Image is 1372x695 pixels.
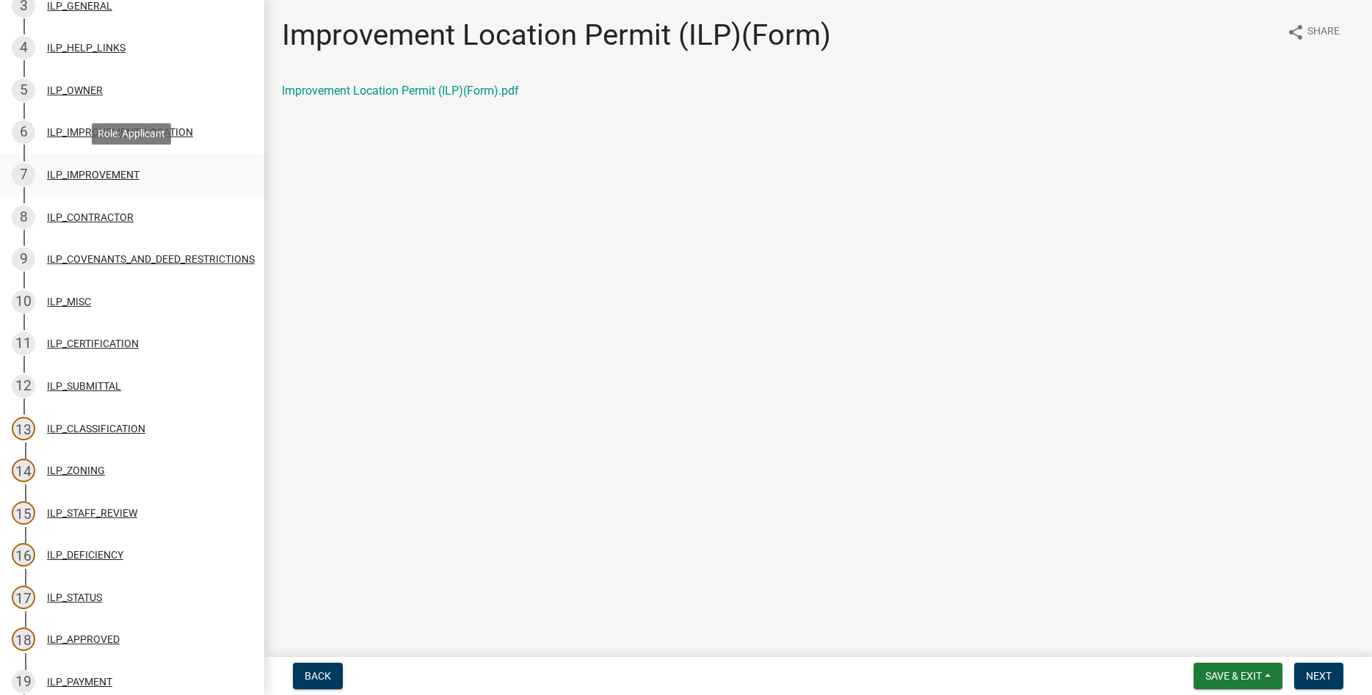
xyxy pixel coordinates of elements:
[47,254,255,264] div: ILP_COVENANTS_AND_DEED_RESTRICTIONS
[47,1,112,11] div: ILP_GENERAL
[47,592,102,603] div: ILP_STATUS
[12,670,35,694] div: 19
[47,465,105,476] div: ILP_ZONING
[12,163,35,186] div: 7
[47,508,137,518] div: ILP_STAFF_REVIEW
[47,170,139,180] div: ILP_IMPROVEMENT
[1307,23,1340,41] span: Share
[12,627,35,651] div: 18
[12,459,35,482] div: 14
[1275,18,1351,46] button: shareShare
[1287,23,1304,41] i: share
[47,85,103,95] div: ILP_OWNER
[92,123,171,145] div: Role: Applicant
[47,43,126,53] div: ILP_HELP_LINKS
[1306,670,1332,682] span: Next
[47,634,120,644] div: ILP_APPROVED
[12,332,35,355] div: 11
[47,550,123,560] div: ILP_DEFICIENCY
[47,212,134,222] div: ILP_CONTRACTOR
[1294,663,1343,689] button: Next
[47,677,112,687] div: ILP_PAYMENT
[1194,663,1282,689] button: Save & Exit
[305,670,331,682] span: Back
[12,79,35,102] div: 5
[12,417,35,440] div: 13
[47,423,145,434] div: ILP_CLASSIFICATION
[12,36,35,59] div: 4
[47,338,139,349] div: ILP_CERTIFICATION
[12,543,35,567] div: 16
[12,374,35,398] div: 12
[47,127,193,137] div: ILP_IMPROVEMENT_LOCATION
[1205,670,1262,682] span: Save & Exit
[12,247,35,271] div: 9
[47,296,91,307] div: ILP_MISC
[12,501,35,525] div: 15
[282,18,831,53] h1: Improvement Location Permit (ILP)(Form)
[282,84,519,98] a: Improvement Location Permit (ILP)(Form).pdf
[12,290,35,313] div: 10
[12,586,35,609] div: 17
[47,381,121,391] div: ILP_SUBMITTAL
[12,120,35,144] div: 6
[12,205,35,229] div: 8
[293,663,343,689] button: Back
